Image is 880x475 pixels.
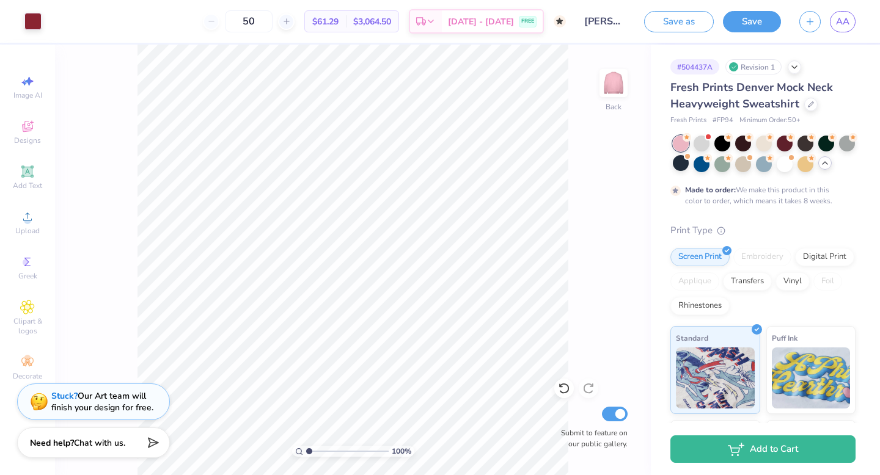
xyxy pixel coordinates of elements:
[74,437,125,449] span: Chat with us.
[813,272,842,291] div: Foil
[685,185,736,195] strong: Made to order:
[670,59,719,74] div: # 504437A
[670,223,856,237] div: Print Type
[18,271,37,281] span: Greek
[51,390,78,402] strong: Stuck?
[51,390,153,413] div: Our Art team will finish your design for free.
[725,59,782,74] div: Revision 1
[644,11,714,32] button: Save as
[13,90,42,100] span: Image AI
[554,427,628,449] label: Submit to feature on our public gallery.
[670,272,719,291] div: Applique
[30,437,74,449] strong: Need help?
[392,446,411,457] span: 100 %
[733,248,791,266] div: Embroidery
[772,332,798,344] span: Puff Ink
[723,11,781,32] button: Save
[772,347,851,408] img: Puff Ink
[670,80,833,111] span: Fresh Prints Denver Mock Neck Heavyweight Sweatshirt
[676,347,755,408] img: Standard
[670,297,730,315] div: Rhinestones
[575,9,635,34] input: Untitled Design
[739,115,801,126] span: Minimum Order: 50 +
[670,435,856,463] button: Add to Cart
[795,248,854,266] div: Digital Print
[606,101,621,112] div: Back
[723,272,772,291] div: Transfers
[353,15,391,28] span: $3,064.50
[713,115,733,126] span: # FP94
[836,15,849,29] span: AA
[312,15,339,28] span: $61.29
[225,10,273,32] input: – –
[15,226,40,236] span: Upload
[6,316,49,336] span: Clipart & logos
[521,17,534,26] span: FREE
[13,371,42,381] span: Decorate
[601,71,626,95] img: Back
[448,15,514,28] span: [DATE] - [DATE]
[776,272,810,291] div: Vinyl
[830,11,856,32] a: AA
[13,181,42,190] span: Add Text
[670,248,730,266] div: Screen Print
[670,115,706,126] span: Fresh Prints
[676,332,708,344] span: Standard
[685,184,835,206] div: We make this product in this color to order, which means it takes 8 weeks.
[14,136,41,145] span: Designs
